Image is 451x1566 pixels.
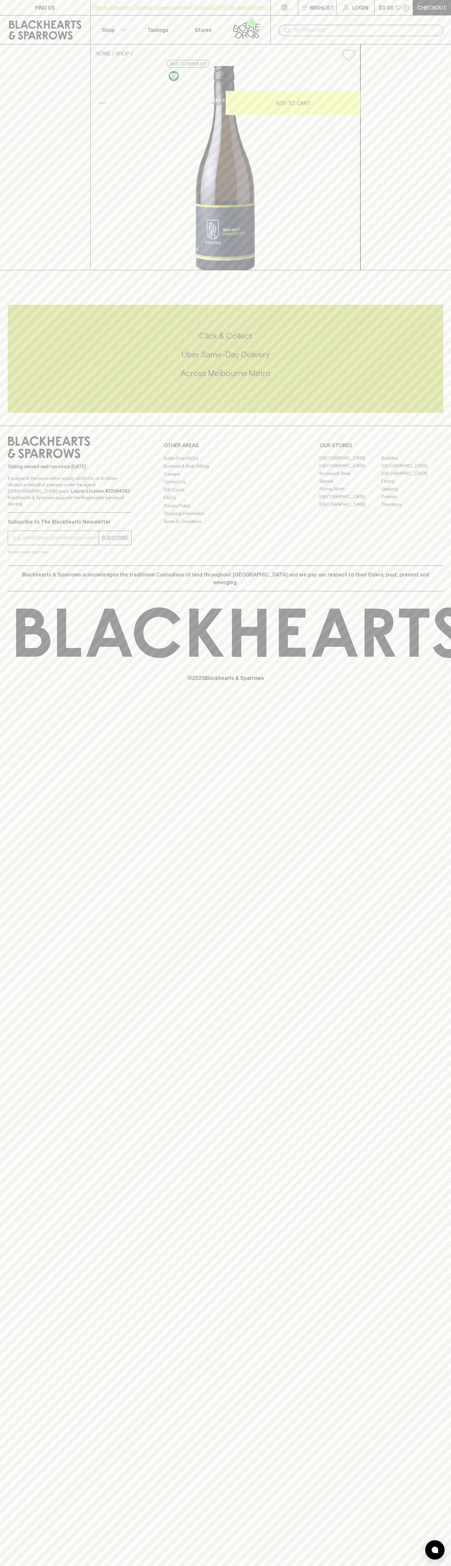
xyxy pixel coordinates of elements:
a: Elwood [319,478,381,485]
a: [GEOGRAPHIC_DATA] [319,493,381,501]
a: [GEOGRAPHIC_DATA] [319,501,381,508]
p: Login [352,4,368,12]
p: Stores [195,26,211,34]
a: Contact Us [164,478,288,486]
a: FAQ's [164,494,288,502]
p: Wishlist [309,4,334,12]
a: Prahran [381,493,443,501]
p: OUR STORES [319,441,443,449]
img: bubble-icon [432,1547,438,1553]
a: [GEOGRAPHIC_DATA] [381,462,443,470]
a: Tastings [135,15,181,44]
a: [GEOGRAPHIC_DATA] [319,462,381,470]
a: Brunswick West [319,470,381,478]
img: Vegan [169,71,179,81]
p: Shop [102,26,115,34]
button: ADD TO CART [226,91,360,115]
div: Call to action block [8,305,443,413]
p: OTHER AREAS [164,441,288,449]
a: SHOP [115,51,129,56]
a: Shipping Information [164,510,288,517]
a: Stores [181,15,226,44]
input: e.g. jane@blackheartsandsparrows.com.au [13,533,99,543]
p: We will never spam you [8,549,132,555]
a: [GEOGRAPHIC_DATA] [319,454,381,462]
h5: Uber Same-Day Delivery [8,349,443,360]
a: [GEOGRAPHIC_DATA] [381,470,443,478]
p: SUBSCRIBE [102,534,129,542]
a: Braddon [381,454,443,462]
img: 39605.png [91,66,360,270]
p: Tastings [148,26,168,34]
a: Careers [164,470,288,478]
p: Subscribe to The Blackhearts Newsletter [8,518,132,526]
p: ADD TO CART [276,99,310,107]
p: It is against the law to sell or supply alcohol to, or to obtain alcohol on behalf of a person un... [8,475,132,507]
a: Terms & Conditions [164,517,288,525]
input: Try "Pinot noir" [294,25,438,35]
button: Add to wishlist [340,47,358,63]
a: Gift Cards [164,486,288,494]
button: Shop [91,15,136,44]
a: Geelong [381,485,443,493]
strong: Liquor License #32064953 [71,488,130,494]
button: SUBSCRIBE [99,531,131,545]
p: $0.00 [378,4,394,12]
p: Blackhearts & Sparrows acknowledges the traditional Custodians of land throughout [GEOGRAPHIC_DAT... [13,571,438,586]
p: Checkout [417,4,446,12]
a: Bottle Drop FAQ's [164,454,288,462]
a: HOME [96,51,111,56]
a: Fitzroy North [319,485,381,493]
p: Sibling owned and run since [DATE] [8,463,132,470]
h5: Across Melbourne Metro [8,368,443,379]
p: 0 [405,6,407,9]
p: FIND US [35,4,55,12]
a: Privacy Policy [164,502,288,509]
a: Business & Bulk Gifting [164,462,288,470]
a: Made without the use of any animal products. [167,69,181,83]
h5: Click & Collect [8,331,443,341]
a: Thornbury [381,501,443,508]
a: Fitzroy [381,478,443,485]
button: Add to wishlist [167,60,209,68]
